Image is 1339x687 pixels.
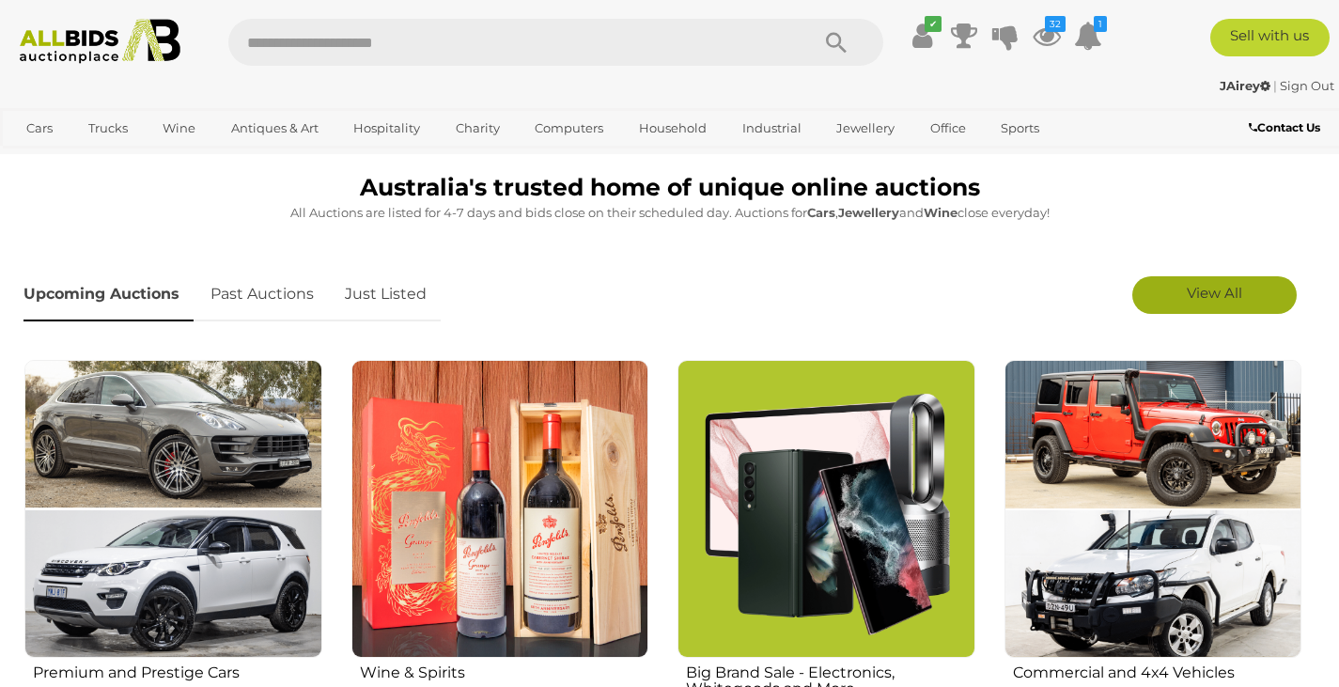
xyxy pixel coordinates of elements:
[1132,276,1297,314] a: View All
[1249,117,1325,138] a: Contact Us
[23,175,1316,201] h1: Australia's trusted home of unique online auctions
[219,113,331,144] a: Antiques & Art
[331,267,441,322] a: Just Listed
[33,660,322,681] h2: Premium and Prestige Cars
[1220,78,1273,93] a: JAirey
[807,205,835,220] strong: Cars
[351,360,649,658] img: Wine & Spirits
[24,360,322,658] img: Premium and Prestige Cars
[23,202,1316,224] p: All Auctions are listed for 4-7 days and bids close on their scheduled day. Auctions for , and cl...
[838,205,899,220] strong: Jewellery
[522,113,615,144] a: Computers
[909,19,937,53] a: ✔
[627,113,719,144] a: Household
[925,16,942,32] i: ✔
[1045,16,1066,32] i: 32
[989,113,1051,144] a: Sports
[76,113,140,144] a: Trucks
[341,113,432,144] a: Hospitality
[444,113,512,144] a: Charity
[730,113,814,144] a: Industrial
[360,660,649,681] h2: Wine & Spirits
[1094,16,1107,32] i: 1
[150,113,208,144] a: Wine
[196,267,328,322] a: Past Auctions
[1280,78,1334,93] a: Sign Out
[789,19,883,66] button: Search
[1004,360,1302,658] img: Commercial and 4x4 Vehicles
[1273,78,1277,93] span: |
[677,360,975,658] img: Big Brand Sale - Electronics, Whitegoods and More
[1033,19,1061,53] a: 32
[10,19,190,64] img: Allbids.com.au
[1187,284,1242,302] span: View All
[1220,78,1270,93] strong: JAirey
[23,267,194,322] a: Upcoming Auctions
[824,113,907,144] a: Jewellery
[1210,19,1331,56] a: Sell with us
[918,113,978,144] a: Office
[1249,120,1320,134] b: Contact Us
[1013,660,1302,681] h2: Commercial and 4x4 Vehicles
[14,113,65,144] a: Cars
[14,144,172,175] a: [GEOGRAPHIC_DATA]
[924,205,958,220] strong: Wine
[1074,19,1102,53] a: 1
